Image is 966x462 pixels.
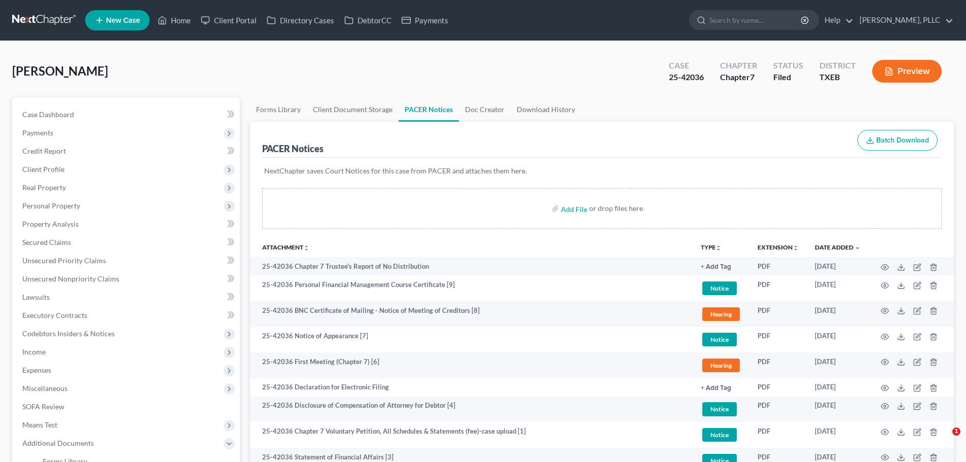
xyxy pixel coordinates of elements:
[14,270,240,288] a: Unsecured Nonpriority Claims
[857,130,938,151] button: Batch Download
[511,97,581,122] a: Download History
[701,401,741,417] a: Notice
[14,142,240,160] a: Credit Report
[749,327,807,353] td: PDF
[22,238,71,246] span: Secured Claims
[807,301,869,327] td: [DATE]
[22,329,115,338] span: Codebtors Insiders & Notices
[250,275,693,301] td: 25-42036 Personal Financial Management Course Certificate [9]
[750,72,755,82] span: 7
[196,11,262,29] a: Client Portal
[720,60,757,72] div: Chapter
[459,97,511,122] a: Doc Creator
[702,307,740,321] span: Hearing
[14,306,240,325] a: Executory Contracts
[709,11,802,29] input: Search by name...
[701,357,741,374] a: Hearing
[22,220,79,228] span: Property Analysis
[819,72,856,83] div: TXEB
[807,352,869,378] td: [DATE]
[749,422,807,448] td: PDF
[262,143,324,155] div: PACER Notices
[819,11,853,29] a: Help
[807,397,869,422] td: [DATE]
[701,264,731,270] button: + Add Tag
[262,243,309,251] a: Attachmentunfold_more
[701,382,741,392] a: + Add Tag
[250,257,693,275] td: 25-42036 Chapter 7 Trustee's Report of No Distribution
[397,11,453,29] a: Payments
[14,105,240,124] a: Case Dashboard
[264,166,940,176] p: NextChapter saves Court Notices for this case from PACER and attaches them here.
[773,72,803,83] div: Filed
[749,397,807,422] td: PDF
[250,97,307,122] a: Forms Library
[22,420,57,429] span: Means Test
[22,311,87,319] span: Executory Contracts
[22,347,46,356] span: Income
[262,11,339,29] a: Directory Cases
[339,11,397,29] a: DebtorCC
[307,97,399,122] a: Client Document Storage
[819,60,856,72] div: District
[815,243,861,251] a: Date Added expand_more
[22,402,64,411] span: SOFA Review
[701,244,722,251] button: TYPEunfold_more
[22,201,80,210] span: Personal Property
[720,72,757,83] div: Chapter
[250,378,693,397] td: 25-42036 Declaration for Electronic Filing
[303,245,309,251] i: unfold_more
[773,60,803,72] div: Status
[793,245,799,251] i: unfold_more
[589,203,643,214] div: or drop files here
[932,428,956,452] iframe: Intercom live chat
[12,63,108,78] span: [PERSON_NAME]
[702,428,737,442] span: Notice
[876,136,929,145] span: Batch Download
[153,11,196,29] a: Home
[872,60,942,83] button: Preview
[952,428,960,436] span: 1
[749,378,807,397] td: PDF
[749,275,807,301] td: PDF
[854,245,861,251] i: expand_more
[669,60,704,72] div: Case
[749,352,807,378] td: PDF
[807,275,869,301] td: [DATE]
[22,183,66,192] span: Real Property
[702,281,737,295] span: Notice
[22,128,53,137] span: Payments
[807,327,869,353] td: [DATE]
[701,385,731,392] button: + Add Tag
[749,257,807,275] td: PDF
[106,17,140,24] span: New Case
[250,352,693,378] td: 25-42036 First Meeting (Chapter 7) [6]
[22,293,50,301] span: Lawsuits
[22,384,67,393] span: Miscellaneous
[758,243,799,251] a: Extensionunfold_more
[22,147,66,155] span: Credit Report
[807,422,869,448] td: [DATE]
[701,427,741,443] a: Notice
[14,288,240,306] a: Lawsuits
[702,333,737,346] span: Notice
[702,402,737,416] span: Notice
[715,245,722,251] i: unfold_more
[701,262,741,271] a: + Add Tag
[22,256,106,265] span: Unsecured Priority Claims
[22,110,74,119] span: Case Dashboard
[22,274,119,283] span: Unsecured Nonpriority Claims
[250,422,693,448] td: 25-42036 Chapter 7 Voluntary Petition, All Schedules & Statements (fee)-case upload [1]
[669,72,704,83] div: 25-42036
[250,301,693,327] td: 25-42036 BNC Certificate of Mailing - Notice of Meeting of Creditors [8]
[250,327,693,353] td: 25-42036 Notice of Appearance [7]
[701,331,741,348] a: Notice
[399,97,459,122] a: PACER Notices
[14,215,240,233] a: Property Analysis
[22,366,51,374] span: Expenses
[701,306,741,323] a: Hearing
[14,252,240,270] a: Unsecured Priority Claims
[250,397,693,422] td: 25-42036 Disclosure of Compensation of Attorney for Debtor [4]
[807,378,869,397] td: [DATE]
[22,439,94,447] span: Additional Documents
